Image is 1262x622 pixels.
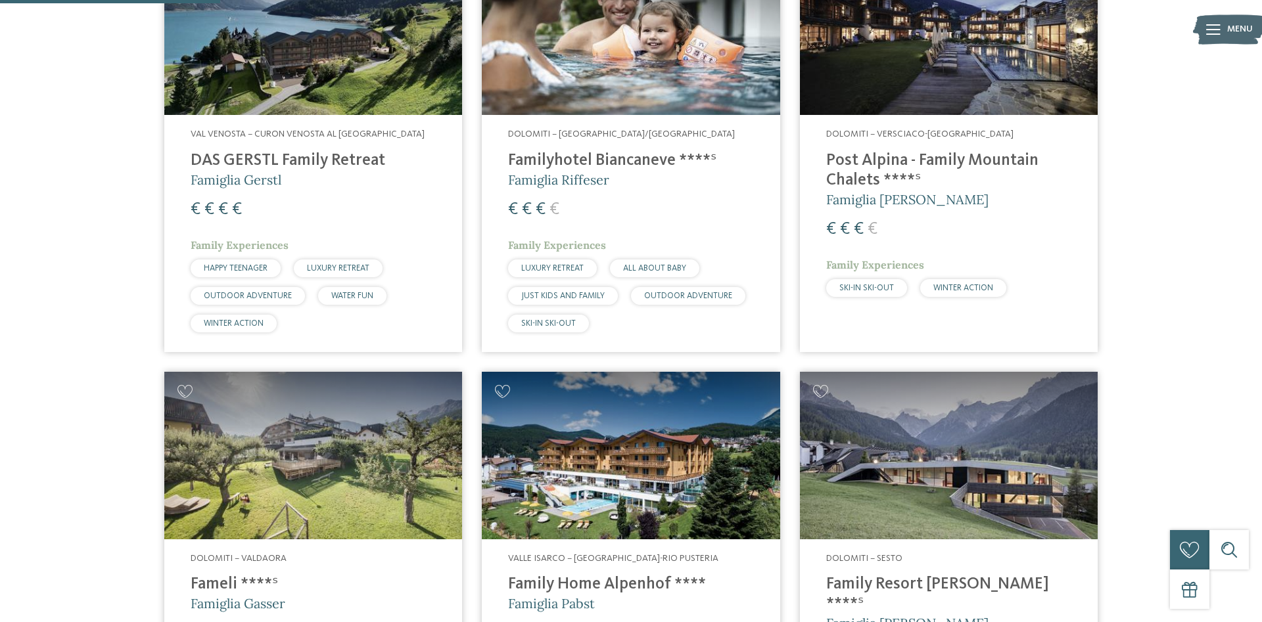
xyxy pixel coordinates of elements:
span: € [840,221,850,238]
h4: Familyhotel Biancaneve ****ˢ [508,151,753,171]
span: Family Experiences [826,258,924,271]
span: Family Experiences [191,238,289,252]
span: ALL ABOUT BABY [623,264,686,273]
span: WINTER ACTION [204,319,264,328]
span: € [508,201,518,218]
span: € [218,201,228,218]
span: OUTDOOR ADVENTURE [204,292,292,300]
span: Valle Isarco – [GEOGRAPHIC_DATA]-Rio Pusteria [508,554,718,563]
span: Dolomiti – Sesto [826,554,902,563]
span: Dolomiti – Valdaora [191,554,287,563]
span: JUST KIDS AND FAMILY [521,292,605,300]
span: Dolomiti – [GEOGRAPHIC_DATA]/[GEOGRAPHIC_DATA] [508,129,735,139]
span: € [191,201,200,218]
h4: Post Alpina - Family Mountain Chalets ****ˢ [826,151,1071,190]
span: HAPPY TEENAGER [204,264,268,273]
span: Famiglia Pabst [508,595,595,611]
span: Family Experiences [508,238,606,252]
span: € [826,221,836,238]
span: Famiglia Gerstl [191,171,281,188]
img: Cercate un hotel per famiglie? Qui troverete solo i migliori! [164,372,462,539]
span: Famiglia [PERSON_NAME] [826,191,989,208]
span: WINTER ACTION [933,284,993,292]
span: € [204,201,214,218]
span: SKI-IN SKI-OUT [839,284,894,292]
span: Famiglia Riffeser [508,171,609,188]
span: WATER FUN [331,292,373,300]
span: Val Venosta – Curon Venosta al [GEOGRAPHIC_DATA] [191,129,425,139]
span: OUTDOOR ADVENTURE [644,292,732,300]
span: Famiglia Gasser [191,595,285,611]
span: LUXURY RETREAT [521,264,584,273]
h4: Family Resort [PERSON_NAME] ****ˢ [826,575,1071,614]
img: Family Home Alpenhof **** [482,372,780,539]
span: Dolomiti – Versciaco-[GEOGRAPHIC_DATA] [826,129,1014,139]
span: LUXURY RETREAT [307,264,369,273]
h4: Family Home Alpenhof **** [508,575,753,594]
span: € [854,221,864,238]
span: € [522,201,532,218]
span: € [536,201,546,218]
span: € [232,201,242,218]
span: SKI-IN SKI-OUT [521,319,576,328]
img: Family Resort Rainer ****ˢ [800,372,1098,539]
span: € [549,201,559,218]
span: € [868,221,877,238]
h4: DAS GERSTL Family Retreat [191,151,436,171]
